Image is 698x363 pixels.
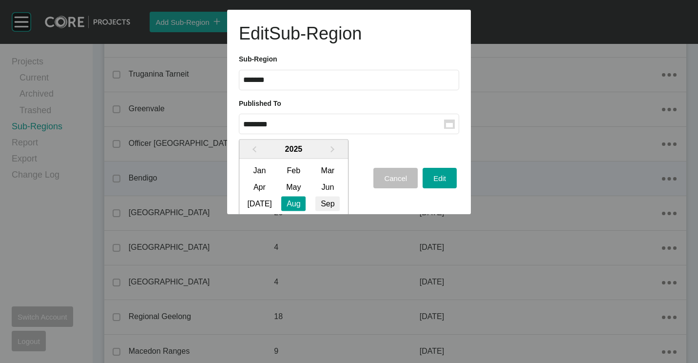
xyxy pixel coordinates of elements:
button: Cancel [373,168,418,188]
div: Choose May 2025 [281,180,306,194]
div: Choose September 2025 [315,196,340,211]
div: 2025 [239,140,348,159]
div: Choose July 2025 [247,196,271,211]
div: Choose October 2025 [247,213,271,227]
div: Choose March 2025 [315,163,340,178]
label: Published To [239,100,281,107]
div: Choose June 2025 [315,180,340,194]
button: Previous Year [246,142,261,158]
label: Sub-Region [239,55,277,63]
div: Choose November 2025 [281,213,306,227]
button: Next Year [326,142,341,158]
div: Choose February 2025 [281,163,306,178]
div: Choose January 2025 [247,163,271,178]
span: Cancel [384,174,407,182]
button: Edit [423,168,457,188]
span: Edit [433,174,446,182]
div: Choose August 2025 [281,196,306,211]
div: Choose December 2025 [315,213,340,227]
div: Choose April 2025 [247,180,271,194]
h1: Edit Sub-Region [239,21,459,46]
div: month 2025-08 [242,162,345,228]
